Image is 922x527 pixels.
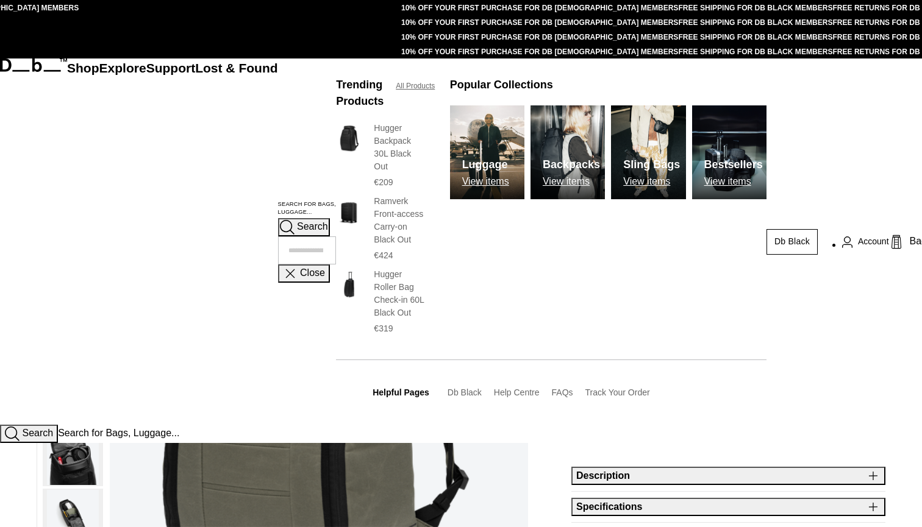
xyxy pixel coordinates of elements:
img: Hugger Roller Bag Check-in 60L Black Out [336,268,362,301]
a: 10% OFF YOUR FIRST PURCHASE FOR DB [DEMOGRAPHIC_DATA] MEMBERS [401,33,678,41]
h3: Sling Bags [623,157,680,173]
h3: Trending Products [336,77,384,110]
a: Account [842,235,889,249]
a: Db Bestsellers View items [692,105,767,199]
img: Hugger Backpack 30L Forest Green [47,421,99,485]
button: Close [278,264,330,283]
a: Db Luggage View items [450,105,524,199]
a: Support [146,61,196,75]
img: Db [531,105,605,199]
h3: Luggage [462,157,509,173]
a: Db Backpacks View items [531,105,605,199]
a: Db Black [767,229,818,255]
a: FREE SHIPPING FOR DB BLACK MEMBERS [678,48,832,56]
h3: Backpacks [543,157,600,173]
h3: Hugger Backpack 30L Black Out [374,122,425,173]
a: 10% OFF YOUR FIRST PURCHASE FOR DB [DEMOGRAPHIC_DATA] MEMBERS [401,48,678,56]
button: Specifications [571,498,885,516]
span: Search [297,222,328,232]
a: Hugger Backpack 30L Black Out Hugger Backpack 30L Black Out €209 [336,122,425,189]
img: Hugger Backpack 30L Black Out [336,122,362,155]
h3: Bestsellers [704,157,763,173]
span: €319 [374,324,393,333]
a: Track Your Order [585,387,650,397]
p: View items [543,176,600,187]
a: FREE SHIPPING FOR DB BLACK MEMBERS [678,18,832,27]
a: Lost & Found [195,61,277,75]
a: All Products [396,80,435,91]
p: View items [623,176,680,187]
span: Close [300,268,325,278]
a: 10% OFF YOUR FIRST PURCHASE FOR DB [DEMOGRAPHIC_DATA] MEMBERS [401,18,678,27]
a: Explore [99,61,146,75]
button: Description [571,467,885,485]
button: Hugger Backpack 30L Forest Green [43,420,103,486]
a: Shop [67,61,99,75]
p: View items [704,176,763,187]
a: FREE SHIPPING FOR DB BLACK MEMBERS [678,4,832,12]
img: Db [611,105,685,199]
button: Search [278,218,330,236]
h3: Hugger Roller Bag Check-in 60L Black Out [374,268,425,319]
a: Ramverk Front-access Carry-on Black Out Ramverk Front-access Carry-on Black Out €424 [336,195,425,262]
h3: Ramverk Front-access Carry-on Black Out [374,195,425,246]
label: Search for Bags, Luggage... [278,200,337,218]
span: €209 [374,177,393,187]
h3: Popular Collections [450,77,553,93]
a: Hugger Roller Bag Check-in 60L Black Out Hugger Roller Bag Check-in 60L Black Out €319 [336,268,425,335]
a: Help Centre [494,387,540,397]
p: View items [462,176,509,187]
a: Db Sling Bags View items [611,105,685,199]
img: Ramverk Front-access Carry-on Black Out [336,195,362,228]
h3: Helpful Pages [373,386,429,399]
nav: Main Navigation [67,58,278,425]
a: 10% OFF YOUR FIRST PURCHASE FOR DB [DEMOGRAPHIC_DATA] MEMBERS [401,4,678,12]
span: €424 [374,250,393,260]
img: Db [692,105,767,199]
a: FAQs [552,387,573,397]
a: Db Black [448,387,482,397]
span: Search [22,428,53,438]
a: FREE SHIPPING FOR DB BLACK MEMBERS [678,33,832,41]
span: Account [858,235,889,248]
img: Db [450,105,524,199]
